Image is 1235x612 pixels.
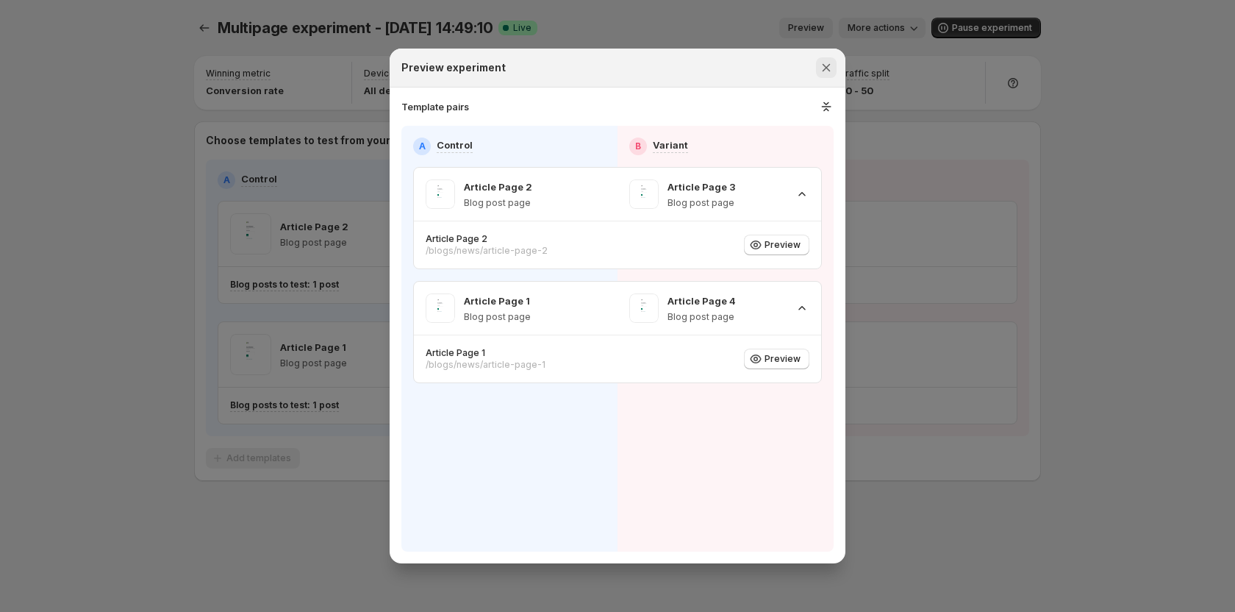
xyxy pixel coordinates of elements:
[419,140,426,152] h2: A
[464,179,532,194] p: Article Page 2
[464,197,532,209] p: Blog post page
[744,235,809,255] button: Preview
[629,179,659,209] img: Article Page 3
[629,293,659,323] img: Article Page 4
[437,138,473,152] p: Control
[464,311,531,323] p: Blog post page
[426,359,545,371] p: /blogs/news/article-page-1
[426,179,455,209] img: Article Page 2
[401,99,469,114] h3: Template pairs
[765,353,801,365] span: Preview
[426,347,545,359] p: Article Page 1
[426,293,455,323] img: Article Page 1
[744,349,809,369] button: Preview
[653,138,688,152] p: Variant
[667,311,736,323] p: Blog post page
[401,60,506,75] h2: Preview experiment
[816,57,837,78] button: Close
[667,293,736,308] p: Article Page 4
[635,140,641,152] h2: B
[667,197,735,209] p: Blog post page
[765,239,801,251] span: Preview
[426,233,548,245] p: Article Page 2
[464,293,530,308] p: Article Page 1
[667,179,735,194] p: Article Page 3
[426,245,548,257] p: /blogs/news/article-page-2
